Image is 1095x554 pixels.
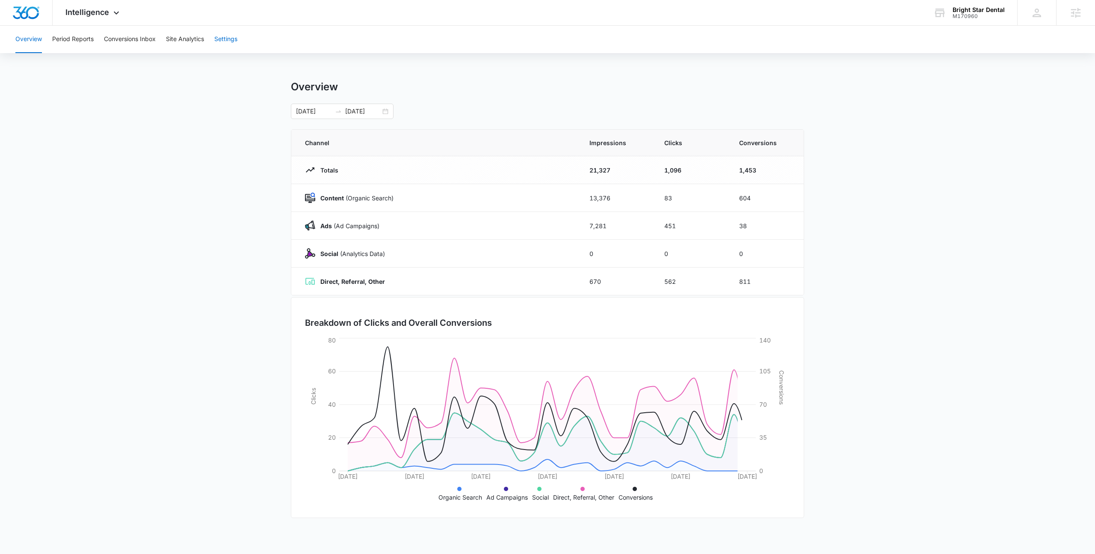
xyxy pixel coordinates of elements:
p: (Analytics Data) [315,249,385,258]
tspan: [DATE] [538,473,557,480]
input: Start date [296,107,331,116]
td: 21,327 [579,156,654,184]
div: account name [953,6,1005,13]
button: Period Reports [52,26,94,53]
p: (Ad Campaigns) [315,221,379,230]
td: 0 [579,240,654,268]
p: Totals [315,166,338,175]
tspan: 35 [759,434,767,441]
p: Conversions [619,493,653,502]
button: Settings [214,26,237,53]
span: Impressions [589,138,644,147]
td: 7,281 [579,212,654,240]
tspan: 70 [759,401,767,408]
button: Conversions Inbox [104,26,156,53]
tspan: 60 [328,367,336,375]
td: 38 [729,212,804,240]
button: Site Analytics [166,26,204,53]
span: Clicks [664,138,719,147]
td: 1,453 [729,156,804,184]
span: to [335,108,342,115]
img: Content [305,193,315,203]
button: Overview [15,26,42,53]
strong: Direct, Referral, Other [320,278,385,285]
tspan: 80 [328,337,336,344]
img: Social [305,248,315,259]
tspan: [DATE] [671,473,690,480]
tspan: 0 [332,467,336,474]
span: Conversions [739,138,790,147]
h1: Overview [291,80,338,93]
tspan: [DATE] [604,473,624,480]
p: Organic Search [438,493,482,502]
tspan: 105 [759,367,771,375]
p: Direct, Referral, Other [553,493,614,502]
span: Channel [305,138,569,147]
tspan: Clicks [310,388,317,405]
p: Ad Campaigns [486,493,528,502]
strong: Content [320,194,344,202]
td: 670 [579,268,654,295]
td: 811 [729,268,804,295]
span: swap-right [335,108,342,115]
tspan: 140 [759,337,771,344]
p: (Organic Search) [315,194,394,203]
td: 83 [654,184,729,212]
td: 604 [729,184,804,212]
h3: Breakdown of Clicks and Overall Conversions [305,316,492,329]
td: 562 [654,268,729,295]
td: 1,096 [654,156,729,184]
div: account id [953,13,1005,19]
td: 451 [654,212,729,240]
tspan: Conversions [778,370,785,405]
tspan: 40 [328,401,336,408]
tspan: [DATE] [737,473,757,480]
tspan: 0 [759,467,763,474]
tspan: 20 [328,434,336,441]
tspan: [DATE] [405,473,424,480]
td: 0 [654,240,729,268]
span: Intelligence [65,8,109,17]
img: Ads [305,220,315,231]
input: End date [345,107,381,116]
tspan: [DATE] [338,473,358,480]
tspan: [DATE] [471,473,491,480]
p: Social [532,493,549,502]
strong: Social [320,250,338,257]
td: 13,376 [579,184,654,212]
strong: Ads [320,222,332,229]
td: 0 [729,240,804,268]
